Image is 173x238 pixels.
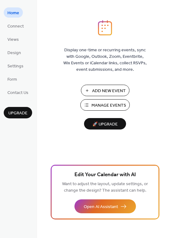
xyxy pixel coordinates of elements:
[4,87,32,97] a: Contact Us
[84,204,118,210] span: Open AI Assistant
[74,199,136,213] button: Open AI Assistant
[8,110,27,117] span: Upgrade
[4,34,23,44] a: Views
[4,107,32,118] button: Upgrade
[7,90,28,96] span: Contact Us
[98,20,112,36] img: logo_icon.svg
[7,50,21,56] span: Design
[7,10,19,16] span: Home
[7,23,24,30] span: Connect
[4,21,27,31] a: Connect
[84,118,126,130] button: 🚀 Upgrade
[7,36,19,43] span: Views
[81,85,129,96] button: Add New Event
[4,61,27,71] a: Settings
[92,88,126,94] span: Add New Event
[74,171,136,179] span: Edit Your Calendar with AI
[4,74,21,84] a: Form
[4,7,23,18] a: Home
[91,102,126,109] span: Manage Events
[62,180,148,195] span: Want to adjust the layout, update settings, or change the design? The assistant can help.
[88,120,122,129] span: 🚀 Upgrade
[7,76,17,83] span: Form
[7,63,23,70] span: Settings
[4,47,25,57] a: Design
[80,99,130,111] button: Manage Events
[63,47,147,73] span: Display one-time or recurring events, sync with Google, Outlook, Zoom, Eventbrite, Wix Events or ...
